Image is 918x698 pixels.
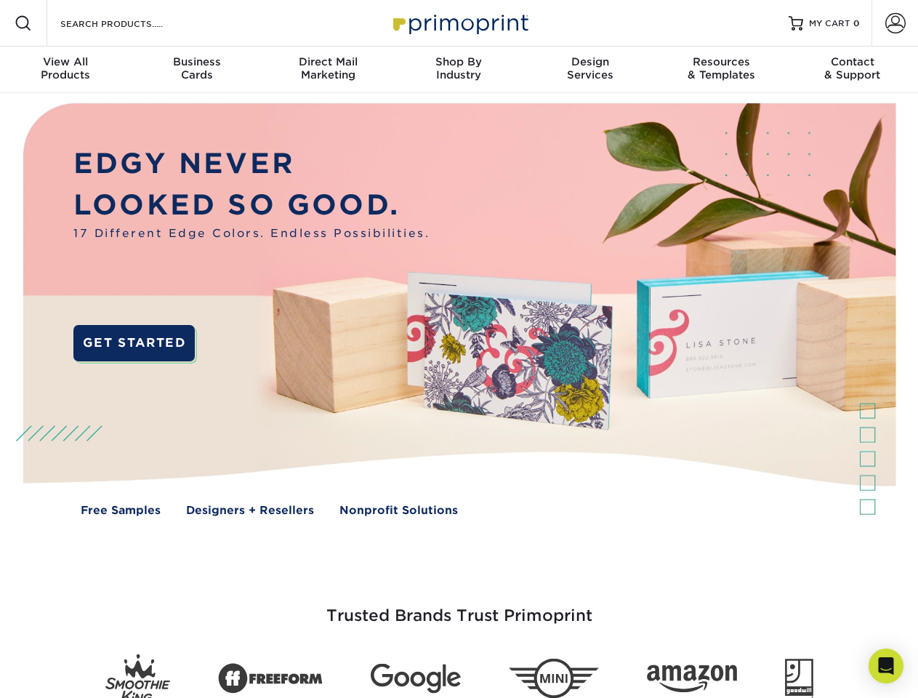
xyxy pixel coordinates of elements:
span: Resources [656,55,786,68]
img: Amazon [647,665,737,693]
a: Resources& Templates [656,47,786,93]
span: Contact [787,55,918,68]
span: Direct Mail [262,55,393,68]
p: EDGY NEVER [73,143,430,185]
h3: Trusted Brands Trust Primoprint [34,571,885,643]
div: & Templates [656,55,786,81]
a: DesignServices [525,47,656,93]
div: & Support [787,55,918,81]
a: Free Samples [81,502,161,519]
a: Nonprofit Solutions [339,502,458,519]
img: Primoprint [387,7,532,39]
span: 0 [853,18,860,28]
span: Shop By [393,55,524,68]
p: LOOKED SO GOOD. [73,185,430,226]
img: Goodwill [785,659,813,698]
div: Industry [393,55,524,81]
span: Business [131,55,262,68]
span: 17 Different Edge Colors. Endless Possibilities. [73,225,430,242]
img: Google [371,664,461,694]
span: MY CART [809,17,850,30]
div: Open Intercom Messenger [869,649,903,683]
a: Direct MailMarketing [262,47,393,93]
div: Services [525,55,656,81]
a: BusinessCards [131,47,262,93]
span: Design [525,55,656,68]
a: GET STARTED [73,325,195,361]
div: Cards [131,55,262,81]
a: Contact& Support [787,47,918,93]
div: Marketing [262,55,393,81]
a: Shop ByIndustry [393,47,524,93]
a: Designers + Resellers [186,502,314,519]
input: SEARCH PRODUCTS..... [59,15,201,32]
